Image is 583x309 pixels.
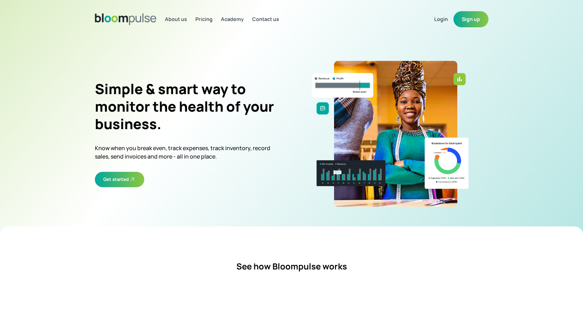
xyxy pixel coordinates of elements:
[252,15,279,23] a: Contact us
[95,80,280,133] h2: Simple & smart way to monitor the health of your business.
[165,16,187,22] span: About us
[165,15,187,23] a: About us
[434,15,453,23] a: Login
[453,11,488,27] button: Sign up
[434,16,448,22] span: Login
[221,16,244,22] span: Academy
[236,260,347,278] h4: See how Bloompulse works
[252,16,279,22] span: Contact us
[221,15,244,23] a: Academy
[95,172,144,187] button: Get started
[95,13,157,25] img: Bloom Logo
[95,144,280,161] p: Know when you break even, track expenses, track inventory, record sales, send invoices and more -...
[195,16,213,22] span: Pricing
[195,15,213,23] a: Pricing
